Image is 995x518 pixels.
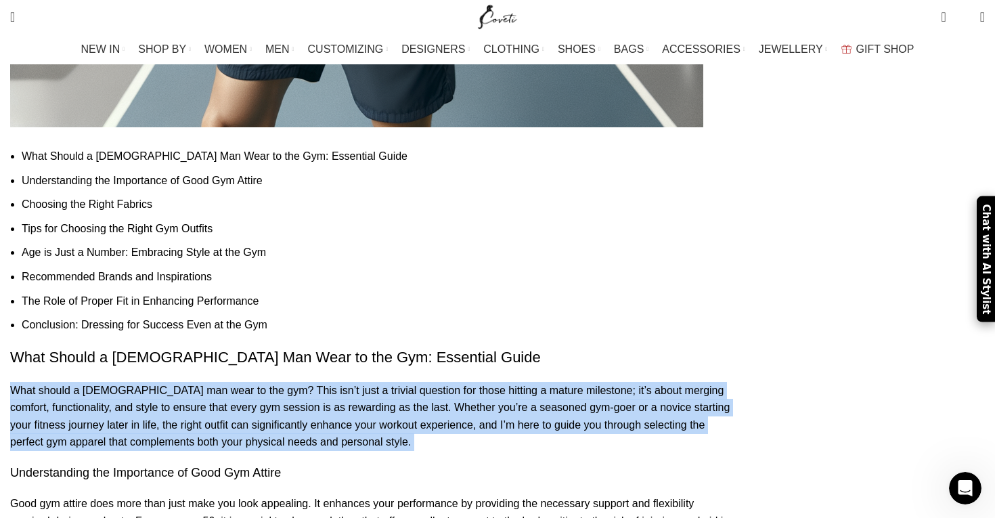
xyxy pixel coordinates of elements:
span: MEN [265,43,290,56]
span: GIFT SHOP [856,43,914,56]
div: Main navigation [3,36,992,63]
img: GiftBag [841,45,852,53]
span: WOMEN [204,43,247,56]
span: BAGS [614,43,644,56]
a: SHOES [558,36,600,63]
a: Tips for Choosing the Right Gym Outfits [22,223,213,234]
span: 0 [959,14,969,24]
a: WOMEN [204,36,252,63]
a: CUSTOMIZING [308,36,389,63]
a: DESIGNERS [401,36,470,63]
a: SHOP BY [138,36,191,63]
span: SHOES [558,43,596,56]
a: The Role of Proper Fit in Enhancing Performance [22,295,259,307]
a: MEN [265,36,294,63]
span: SHOP BY [138,43,186,56]
span: CUSTOMIZING [308,43,384,56]
a: Site logo [475,10,521,22]
a: Understanding the Importance of Good Gym Attire [22,175,263,186]
span: 0 [942,7,952,17]
a: GIFT SHOP [841,36,914,63]
a: ACCESSORIES [662,36,745,63]
span: NEW IN [81,43,120,56]
h4: Understanding the Importance of Good Gym Attire [10,465,736,481]
span: DESIGNERS [401,43,465,56]
a: Recommended Brands and Inspirations [22,271,212,282]
iframe: Intercom live chat [949,472,981,504]
span: JEWELLERY [759,43,823,56]
a: Choosing the Right Fabrics [22,198,152,210]
a: NEW IN [81,36,125,63]
a: Search [3,3,22,30]
a: 0 [934,3,952,30]
span: CLOTHING [483,43,539,56]
a: Conclusion: Dressing for Success Even at the Gym [22,319,267,330]
a: CLOTHING [483,36,544,63]
p: What should a [DEMOGRAPHIC_DATA] man wear to the gym? This isn’t just a trivial question for thos... [10,382,736,451]
a: What Should a [DEMOGRAPHIC_DATA] Man Wear to the Gym: Essential Guide [22,150,407,162]
a: JEWELLERY [759,36,828,63]
h3: What Should a [DEMOGRAPHIC_DATA] Man Wear to the Gym: Essential Guide [10,347,736,368]
span: ACCESSORIES [662,43,740,56]
a: BAGS [614,36,648,63]
a: Age is Just a Number: Embracing Style at the Gym [22,246,266,258]
div: My Wishlist [956,3,970,30]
